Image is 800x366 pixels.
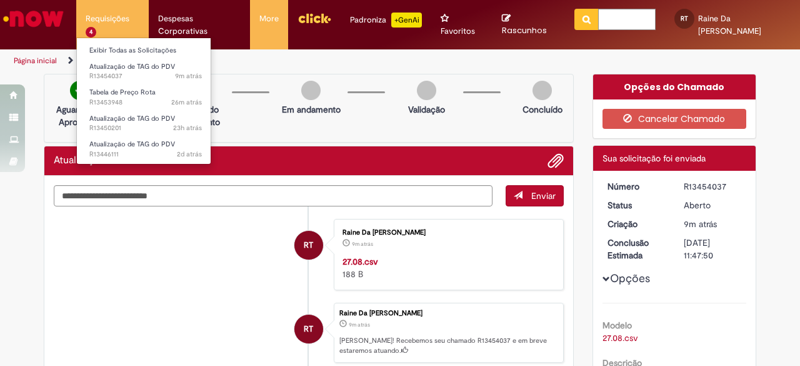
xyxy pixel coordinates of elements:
img: img-circle-grey.png [301,81,321,100]
dt: Status [598,199,675,211]
dt: Criação [598,218,675,230]
p: [PERSON_NAME]! Recebemos seu chamado R13454037 e em breve estaremos atuando. [339,336,557,355]
p: Aguardando Aprovação [49,103,110,128]
span: Favoritos [441,25,475,38]
div: Raine Da [PERSON_NAME] [339,310,557,317]
span: RT [681,14,688,23]
p: Em andamento [282,103,341,116]
span: Tabela de Preço Rota [89,88,156,97]
button: Pesquisar [574,9,599,30]
span: Atualização de TAG do PDV [89,114,175,123]
div: R13454037 [684,180,742,193]
h2: Atualização de TAG do PDV Histórico de tíquete [54,155,175,166]
span: Raine Da [PERSON_NAME] [698,13,761,36]
div: [DATE] 11:47:50 [684,236,742,262]
span: R13453948 [89,98,202,108]
li: Raine Da Luz Nogueira De Toledo [54,303,564,363]
div: Raine Da Luz Nogueira De Toledo [294,231,323,260]
span: 26m atrás [171,98,202,107]
div: Raine Da Luz Nogueira De Toledo [294,315,323,343]
span: Atualização de TAG do PDV [89,62,175,71]
a: Download de 27.08.csv [602,332,638,343]
button: Cancelar Chamado [602,109,747,129]
span: 2d atrás [177,150,202,159]
div: Opções do Chamado [593,74,756,99]
img: img-circle-grey.png [532,81,552,100]
span: Enviar [531,190,556,201]
div: Aberto [684,199,742,211]
time: 27/08/2025 17:47:46 [684,218,717,230]
a: Aberto R13453948 : Tabela de Preço Rota [77,86,214,109]
span: Rascunhos [502,24,547,36]
span: RT [304,314,313,344]
p: Validação [408,103,445,116]
span: Requisições [86,13,129,25]
ul: Trilhas de página [9,49,524,73]
button: Adicionar anexos [547,153,564,169]
time: 27/08/2025 17:47:28 [352,240,373,248]
img: click_logo_yellow_360x200.png [297,9,331,28]
p: Concluído [522,103,562,116]
span: RT [304,230,313,260]
dt: Conclusão Estimada [598,236,675,262]
div: 27/08/2025 17:47:46 [684,218,742,230]
span: 23h atrás [173,123,202,133]
span: R13446111 [89,150,202,160]
span: Sua solicitação foi enviada [602,153,706,164]
a: Aberto R13450201 : Atualização de TAG do PDV [77,112,214,135]
time: 26/08/2025 18:26:35 [173,123,202,133]
b: Modelo [602,320,632,331]
dt: Número [598,180,675,193]
div: 188 B [342,255,551,280]
span: More [259,13,279,25]
a: Página inicial [14,56,57,66]
time: 27/08/2025 17:47:46 [349,321,370,328]
p: +GenAi [391,13,422,28]
ul: Requisições [76,38,211,165]
textarea: Digite sua mensagem aqui... [54,185,492,206]
img: ServiceNow [1,6,66,31]
span: 9m atrás [352,240,373,248]
a: 27.08.csv [342,256,378,267]
span: 9m atrás [684,218,717,230]
time: 27/08/2025 17:30:35 [171,98,202,107]
span: 9m atrás [349,321,370,328]
a: Aberto R13446111 : Atualização de TAG do PDV [77,138,214,161]
span: Despesas Corporativas [158,13,241,38]
a: Aberto R13454037 : Atualização de TAG do PDV [77,60,214,83]
div: Padroniza [350,13,422,28]
span: R13450201 [89,123,202,133]
img: img-circle-grey.png [417,81,436,100]
span: Atualização de TAG do PDV [89,140,175,149]
button: Enviar [506,185,564,206]
span: 9m atrás [175,71,202,81]
a: Exibir Todas as Solicitações [77,44,214,58]
a: Rascunhos [502,13,556,36]
img: check-circle-green.png [70,81,89,100]
div: Raine Da [PERSON_NAME] [342,229,551,236]
time: 25/08/2025 18:46:22 [177,150,202,159]
span: R13454037 [89,71,202,81]
span: 4 [86,27,96,38]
